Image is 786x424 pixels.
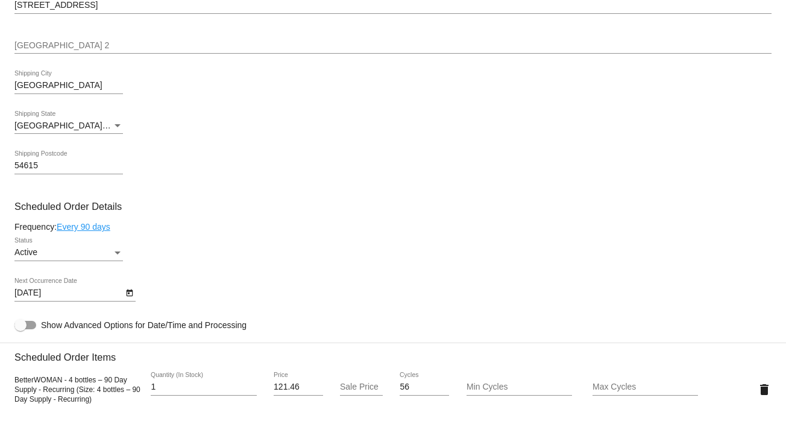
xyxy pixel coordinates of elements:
button: Open calendar [123,286,136,299]
span: Active [14,247,37,257]
input: Cycles [400,382,449,392]
div: Frequency: [14,222,772,232]
h3: Scheduled Order Details [14,201,772,212]
input: Shipping City [14,81,123,90]
input: Max Cycles [593,382,698,392]
input: Min Cycles [467,382,572,392]
mat-icon: delete [757,382,772,397]
input: Next Occurrence Date [14,288,123,298]
input: Price [274,382,323,392]
h3: Scheduled Order Items [14,343,772,363]
input: Shipping Postcode [14,161,123,171]
input: Quantity (In Stock) [151,382,256,392]
mat-select: Status [14,248,123,258]
input: Shipping Street 2 [14,41,772,51]
span: Show Advanced Options for Date/Time and Processing [41,319,247,331]
mat-select: Shipping State [14,121,123,131]
span: BetterWOMAN - 4 bottles – 90 Day Supply - Recurring (Size: 4 bottles – 90 Day Supply - Recurring) [14,376,140,403]
span: [GEOGRAPHIC_DATA] | [US_STATE] [14,121,156,130]
input: Sale Price [340,382,382,392]
input: Shipping Street 1 [14,1,772,10]
a: Every 90 days [57,222,110,232]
